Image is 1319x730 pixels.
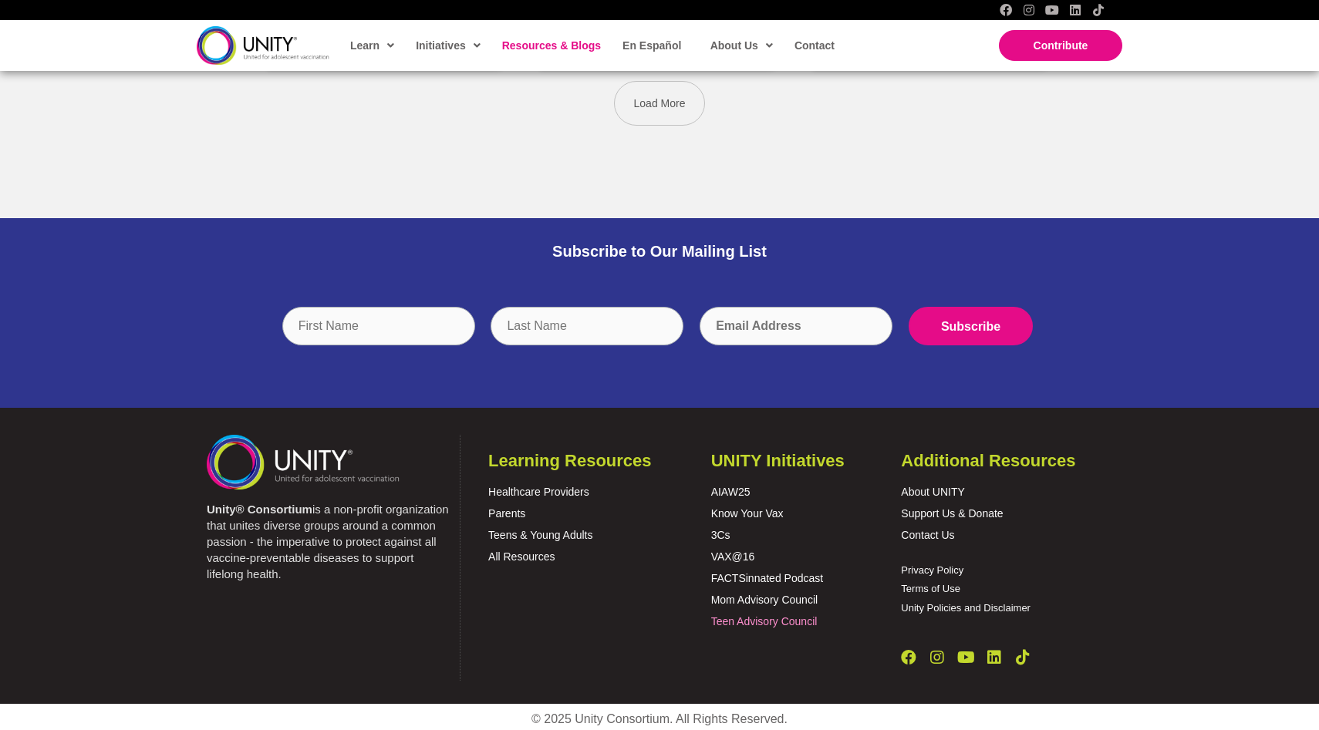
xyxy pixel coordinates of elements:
[494,28,607,63] a: Resources & Blogs
[901,451,1075,470] span: Additional Resources
[1069,4,1081,16] a: LinkedIn
[787,28,841,63] a: Contact
[207,503,312,516] strong: Unity® Consortium
[999,30,1122,61] a: Contribute
[703,28,779,63] a: About Us
[207,501,452,582] p: is a non-profit organization that unites diverse groups around a common passion - the imperative ...
[901,529,954,541] a: Contact Us
[282,307,475,345] input: First Name
[1000,4,1012,16] a: Facebook
[987,650,1002,665] a: LinkedIn
[1023,4,1035,16] a: Instagram
[615,28,687,63] a: En Español
[901,602,1031,614] a: Unity Policies and Disclaimer
[711,529,730,541] a: 3Cs
[488,451,652,470] span: Learning Resources
[416,34,481,57] span: Initiatives
[958,650,973,665] a: YouTube
[502,39,601,52] span: Resources & Blogs
[901,507,1003,520] a: Support Us & Donate
[711,572,824,584] a: FACTSinnated Podcast
[711,451,845,470] span: UNITY Initiatives
[1034,39,1088,52] span: Contribute
[909,307,1033,345] input: Subscribe
[197,26,329,64] img: unity-logo-dark
[488,529,592,541] a: Teens & Young Adults
[901,650,916,665] a: Facebook
[711,594,818,606] a: Mom Advisory Council
[622,39,681,52] span: En Español
[901,486,964,498] a: About UNITY
[552,243,767,260] span: Subscribe to Our Mailing List
[634,97,686,109] span: Load More
[700,307,892,345] input: Email Address
[901,583,960,594] a: Terms of Use
[1015,650,1031,665] a: TikTok
[488,550,555,563] a: All Resources
[710,34,773,57] span: About Us
[711,486,751,498] a: AIAW25
[1046,4,1058,16] a: YouTube
[711,507,784,520] a: Know Your Vax
[488,486,589,498] a: Healthcare Providers
[614,81,706,126] a: Load More
[1092,4,1105,16] a: TikTok
[207,435,400,489] img: unity-logo
[350,34,394,57] span: Learn
[794,39,835,52] span: Contact
[488,507,525,520] a: Parents
[711,550,755,563] a: VAX@16
[929,650,945,665] a: Instagram
[491,307,683,345] input: Last Name
[901,564,963,576] a: Privacy Policy
[711,615,818,627] a: Teen Advisory Council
